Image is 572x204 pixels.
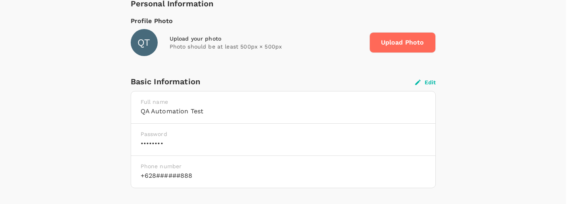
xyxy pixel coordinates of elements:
div: QT [131,29,158,56]
p: Phone number [141,162,426,170]
p: Full name [141,98,426,106]
p: Photo should be at least 500px × 500px [170,43,363,51]
div: Basic Information [131,75,415,88]
p: Password [141,130,426,138]
h6: •••••••• [141,138,426,149]
button: Edit [415,79,436,86]
div: Profile Photo [131,16,436,26]
h6: QA Automation Test [141,106,426,117]
div: Upload your photo [170,35,363,43]
h6: +628######888 [141,170,426,181]
span: Upload Photo [369,32,436,53]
